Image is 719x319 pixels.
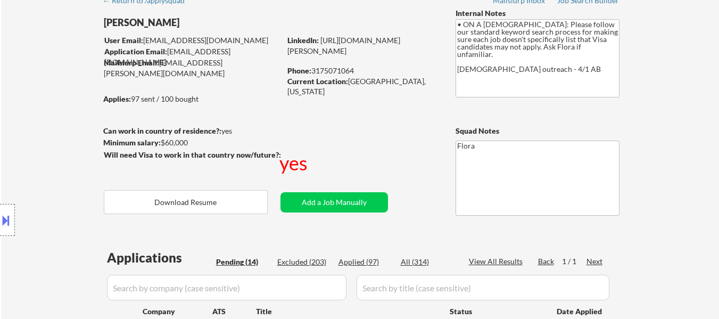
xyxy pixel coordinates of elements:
[357,275,609,300] input: Search by title (case sensitive)
[104,46,280,67] div: [EMAIL_ADDRESS][DOMAIN_NAME]
[456,126,619,136] div: Squad Notes
[401,257,454,267] div: All (314)
[338,257,392,267] div: Applied (97)
[469,256,526,267] div: View All Results
[216,257,269,267] div: Pending (14)
[279,150,310,176] div: yes
[104,16,323,29] div: [PERSON_NAME]
[280,192,388,212] button: Add a Job Manually
[104,35,280,46] div: [EMAIL_ADDRESS][DOMAIN_NAME]
[277,257,330,267] div: Excluded (203)
[586,256,604,267] div: Next
[287,77,348,86] strong: Current Location:
[538,256,555,267] div: Back
[104,58,280,78] div: [EMAIL_ADDRESS][PERSON_NAME][DOMAIN_NAME]
[287,66,438,76] div: 3175071064
[287,76,438,97] div: [GEOGRAPHIC_DATA], [US_STATE]
[103,137,280,148] div: $60,000
[107,275,346,300] input: Search by company (case sensitive)
[104,58,159,67] strong: Mailslurp Email:
[104,150,281,159] strong: Will need Visa to work in that country now/future?:
[103,94,280,104] div: 97 sent / 100 bought
[256,306,440,317] div: Title
[562,256,586,267] div: 1 / 1
[287,66,311,75] strong: Phone:
[212,306,256,317] div: ATS
[287,36,400,55] a: [URL][DOMAIN_NAME][PERSON_NAME]
[456,8,619,19] div: Internal Notes
[287,36,319,45] strong: LinkedIn:
[104,36,143,45] strong: User Email:
[104,47,167,56] strong: Application Email:
[557,306,604,317] div: Date Applied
